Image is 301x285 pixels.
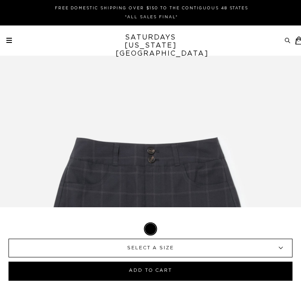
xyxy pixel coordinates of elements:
p: FREE DOMESTIC SHIPPING OVER $150 TO THE CONTIGUOUS 48 STATES [10,5,293,11]
a: SATURDAYS[US_STATE][GEOGRAPHIC_DATA] [116,34,186,58]
b: ▾ [269,239,292,257]
label: Black [145,223,156,234]
span: SELECT A SIZE [28,239,273,257]
button: Add to Cart [9,262,292,281]
p: *ALL SALES FINAL* [10,14,293,20]
a: 0 [295,37,297,45]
